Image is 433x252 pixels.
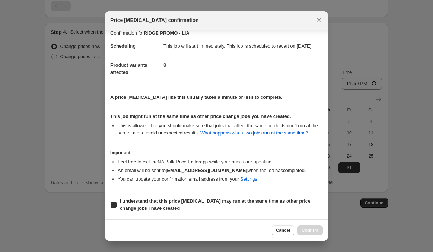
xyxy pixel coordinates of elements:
p: Confirmation for [110,30,323,37]
h3: Important [110,150,323,156]
span: Price [MEDICAL_DATA] confirmation [110,17,199,24]
span: Product variants affected [110,62,148,75]
dd: This job will start immediately. This job is scheduled to revert on [DATE]. [163,37,323,56]
button: Close [314,15,324,25]
a: Settings [240,176,257,182]
b: [EMAIL_ADDRESS][DOMAIN_NAME] [166,168,248,173]
b: I understand that this price [MEDICAL_DATA] may run at the same time as other price change jobs I... [120,198,310,211]
b: This job might run at the same time as other price change jobs you have created. [110,114,291,119]
li: Feel free to exit the NA Bulk Price Editor app while your prices are updating. [118,158,323,165]
b: A price [MEDICAL_DATA] like this usually takes a minute or less to complete. [110,94,283,100]
b: RIDGE PROMO - LIA [144,30,189,36]
button: Cancel [272,225,294,235]
dd: 8 [163,56,323,75]
span: Cancel [276,227,290,233]
span: Scheduling [110,43,136,49]
a: What happens when two jobs run at the same time? [200,130,308,136]
li: This is allowed, but you should make sure that jobs that affect the same products don ' t run at ... [118,122,323,137]
li: An email will be sent to when the job has completed . [118,167,323,174]
li: You can update your confirmation email address from your . [118,176,323,183]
